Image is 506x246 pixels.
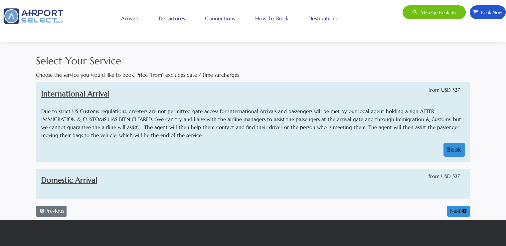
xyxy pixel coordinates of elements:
[36,71,470,79] p: Choose the service you would like to book. Price “from” excludes date / time surcharges
[469,5,506,20] a: Book Now
[417,5,456,19] span: Manage booking
[203,10,237,27] a: Connections
[402,5,466,20] a: Manage booking
[447,206,470,217] button: Next
[41,175,97,185] a: Domestic Arrival
[428,172,460,180] span: from USD 527
[36,53,470,68] h2: Select Your Service
[253,10,290,27] a: How to book
[157,10,187,27] a: Departures
[443,143,465,157] button: Book
[428,86,460,94] span: from USD 527
[41,107,465,139] p: Due to strict US Customs regulations, greeters are not permitted gate access for International Ar...
[307,10,339,27] a: Destinations
[41,89,109,98] a: International Arrival
[119,10,140,27] a: Arrivals
[36,206,67,217] button: Previous
[478,5,502,19] span: Book Now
